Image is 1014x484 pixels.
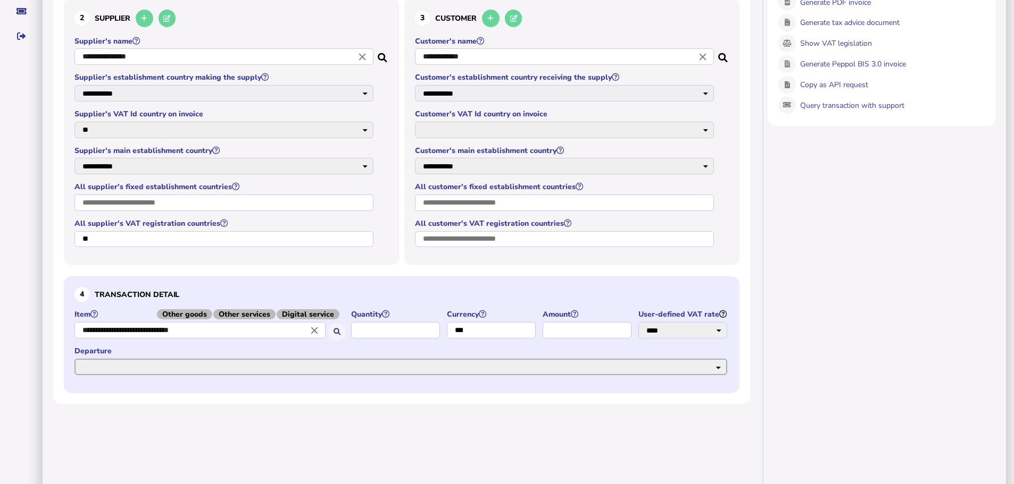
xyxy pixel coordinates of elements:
label: Amount [543,309,633,319]
div: 3 [415,11,430,26]
span: Other goods [157,309,212,319]
label: Item [74,309,346,319]
span: Other services [213,309,276,319]
label: Customer's main establishment country [415,146,716,156]
label: Currency [447,309,537,319]
label: Customer's name [415,36,716,46]
div: 2 [74,11,89,26]
button: Add a new customer to the database [482,10,500,27]
div: 4 [74,287,89,302]
h3: Transaction detail [74,287,729,302]
section: Define the item, and answer additional questions [64,276,739,393]
i: Close [309,325,320,336]
button: Sign out [10,25,32,47]
button: Search for an item by HS code or use natural language description [328,323,346,341]
i: Close [356,51,368,63]
label: Supplier's name [74,36,375,46]
button: Edit selected customer in the database [505,10,522,27]
label: Supplier's establishment country making the supply [74,72,375,82]
h3: Supplier [74,8,388,29]
i: Search for a dummy seller [378,50,388,58]
label: Customer's VAT Id country on invoice [415,109,716,119]
span: Digital service [277,309,339,319]
label: Quantity [351,309,442,319]
label: All supplier's fixed establishment countries [74,182,375,192]
label: User-defined VAT rate [638,309,729,319]
label: All customer's VAT registration countries [415,218,716,228]
i: Close [697,51,709,63]
label: Supplier's main establishment country [74,146,375,156]
button: Edit selected supplier in the database [159,10,176,27]
label: All customer's fixed establishment countries [415,182,716,192]
h3: Customer [415,8,729,29]
label: All supplier's VAT registration countries [74,218,375,228]
button: Add a new supplier to the database [136,10,153,27]
label: Supplier's VAT Id country on invoice [74,109,375,119]
label: Customer's establishment country receiving the supply [415,72,716,82]
label: Departure [74,346,729,356]
i: Search for a dummy customer [718,50,729,58]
